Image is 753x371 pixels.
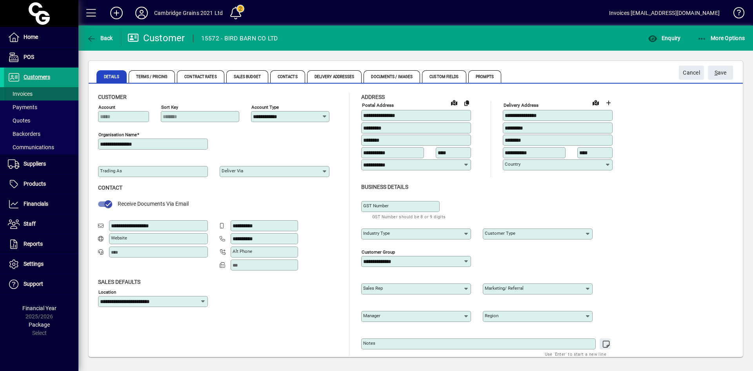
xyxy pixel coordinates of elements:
span: S [715,69,718,76]
span: Sales defaults [98,279,140,285]
span: Products [24,181,46,187]
span: Documents / Images [364,70,420,83]
span: Financials [24,201,48,207]
span: Invoices [8,91,33,97]
span: Details [96,70,127,83]
span: Quotes [8,117,30,124]
mat-label: Customer type [485,230,515,236]
button: Save [708,66,733,80]
a: Communications [4,141,78,154]
mat-label: Location [98,289,116,294]
mat-label: Organisation name [98,132,137,137]
mat-label: Trading as [100,168,122,174]
span: Package [29,322,50,328]
mat-label: Notes [363,340,375,346]
mat-label: GST Number [363,203,389,208]
mat-label: Alt Phone [233,249,252,254]
mat-label: Website [111,235,127,241]
span: Sales Budget [226,70,268,83]
a: Invoices [4,87,78,101]
mat-label: Sales rep [363,285,383,291]
span: Address [361,94,385,100]
mat-label: Sort key [161,104,178,110]
a: Backorders [4,127,78,141]
mat-label: Account Type [251,104,279,110]
span: Cancel [683,66,700,79]
span: Communications [8,144,54,150]
button: Choose address [602,97,615,109]
mat-label: Industry type [363,230,390,236]
a: View on map [448,96,460,109]
a: Quotes [4,114,78,127]
a: View on map [589,96,602,109]
a: Payments [4,101,78,114]
span: POS [24,54,34,60]
span: Contract Rates [177,70,224,83]
mat-hint: Use 'Enter' to start a new line [545,349,606,358]
span: Prompts [468,70,502,83]
a: Financials [4,194,78,214]
span: Settings [24,261,44,267]
span: Financial Year [22,305,56,311]
span: Support [24,281,43,287]
div: Customer [127,32,185,44]
button: Back [85,31,115,45]
span: Staff [24,221,36,227]
mat-hint: GST Number should be 8 or 9 digits [372,212,446,221]
a: Home [4,27,78,47]
span: Contacts [270,70,305,83]
mat-label: Manager [363,313,380,318]
span: Customers [24,74,50,80]
a: Support [4,274,78,294]
button: Copy to Delivery address [460,97,473,109]
span: Customer [98,94,127,100]
span: Terms / Pricing [129,70,175,83]
span: Payments [8,104,37,110]
mat-label: Country [505,161,520,167]
button: Add [104,6,129,20]
mat-label: Deliver via [222,168,243,174]
span: Enquiry [648,35,680,41]
button: Cancel [679,66,704,80]
a: POS [4,48,78,67]
span: Reports [24,241,43,247]
mat-label: Account [98,104,115,110]
div: Invoices [EMAIL_ADDRESS][DOMAIN_NAME] [609,7,720,19]
a: Knowledge Base [728,2,743,27]
span: ave [715,66,727,79]
span: Receive Documents Via Email [118,201,189,207]
span: Backorders [8,131,40,137]
a: Staff [4,214,78,234]
a: Settings [4,254,78,274]
span: Suppliers [24,161,46,167]
mat-label: Marketing/ Referral [485,285,524,291]
span: More Options [697,35,745,41]
div: 15572 - BIRD BARN CO LTD [201,32,278,45]
div: Cambridge Grains 2021 Ltd [154,7,223,19]
a: Suppliers [4,154,78,174]
button: More Options [695,31,747,45]
span: Home [24,34,38,40]
a: Products [4,174,78,194]
button: Profile [129,6,154,20]
mat-label: Region [485,313,498,318]
a: Reports [4,234,78,254]
button: Enquiry [646,31,682,45]
span: Delivery Addresses [307,70,362,83]
mat-label: Customer group [362,249,395,254]
span: Business details [361,184,408,190]
span: Contact [98,185,122,191]
span: Custom Fields [422,70,466,83]
span: Back [87,35,113,41]
app-page-header-button: Back [78,31,122,45]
